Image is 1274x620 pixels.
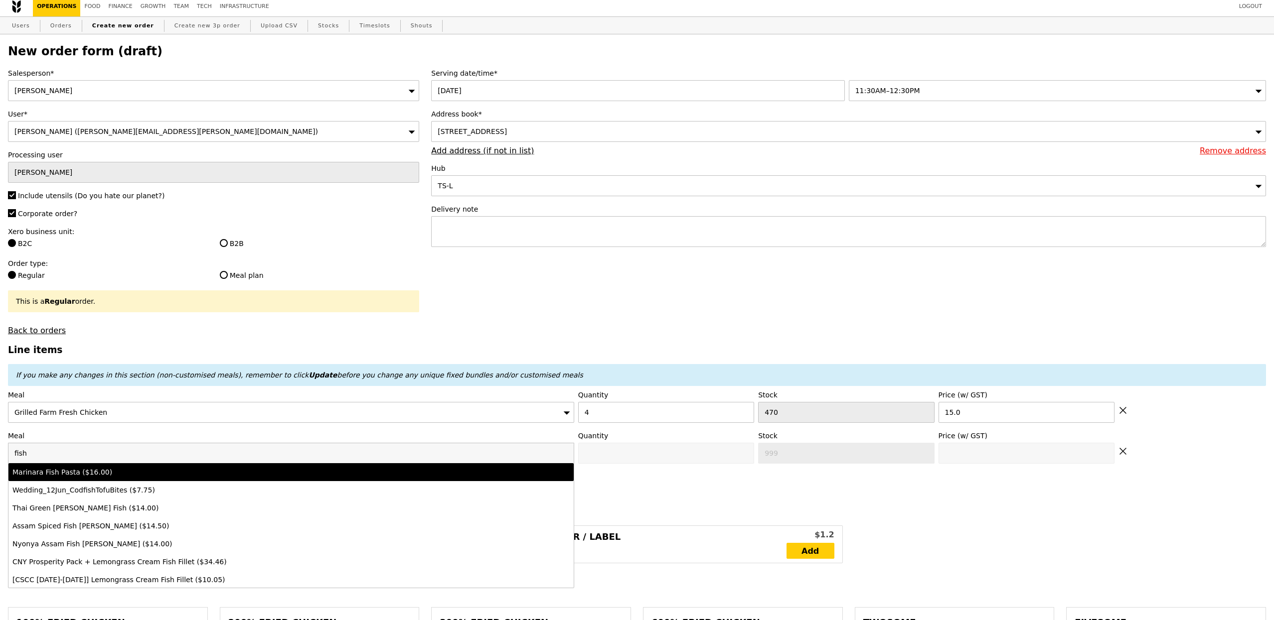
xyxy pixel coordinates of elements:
div: CNY Prosperity Pack + Lemongrass Cream Fish Fillet ($34.46) [12,557,430,567]
label: Meal [8,431,574,441]
span: [STREET_ADDRESS] [438,127,507,135]
label: Serving date/time* [431,68,1266,78]
b: Update [309,371,337,379]
label: Regular [8,270,208,280]
span: Include utensils (Do you hate our planet?) [18,192,164,200]
a: Orders [46,17,76,35]
label: B2B [220,239,420,248]
span: 11:30AM–12:30PM [855,87,920,95]
div: Marinara Fish Pasta ($16.00) [12,467,430,477]
label: Stock [758,431,934,441]
a: Users [8,17,34,35]
label: Salesperson* [8,68,419,78]
div: Nyonya Assam Fish [PERSON_NAME] ($14.00) [12,539,430,549]
span: TS-L [438,182,453,190]
input: B2B [220,239,228,247]
label: Price (w/ GST) [939,431,1115,441]
label: Processing user [8,150,419,160]
input: Serving date [431,80,844,101]
div: $1.2 [787,529,834,541]
input: Include utensils (Do you hate our planet?) [8,191,16,199]
a: Back to orders [8,326,66,335]
h3: Line items [8,345,1266,355]
label: Xero business unit: [8,227,419,237]
div: Assam Spiced Fish [PERSON_NAME] ($14.50) [12,521,430,531]
a: Upload CSV [257,17,302,35]
label: Hub [431,163,1266,173]
div: Wedding_12Jun_CodfishTofuBites ($7.75) [12,485,430,495]
label: Meal plan [220,270,420,280]
h2: New order form (draft) [8,44,1266,58]
label: B2C [8,239,208,248]
label: Price (w/ GST) [939,390,1115,400]
span: Grilled Farm Fresh Chicken [14,408,107,416]
a: Timeslots [355,17,394,35]
label: Delivery note [431,204,1266,214]
label: Quantity [578,390,754,400]
input: Meal plan [220,271,228,279]
label: Stock [758,390,934,400]
a: Add [787,543,834,559]
div: [Add on] Custom Sticker / Label [440,530,786,559]
label: Address book* [431,109,1266,119]
span: Corporate order? [18,210,77,218]
input: Corporate order? [8,209,16,217]
em: If you make any changes in this section (non-customised meals), remember to click before you chan... [16,371,583,379]
input: B2C [8,239,16,247]
div: Thai Green [PERSON_NAME] Fish ($14.00) [12,503,430,513]
label: Meal [8,390,574,400]
a: Shouts [407,17,437,35]
div: [CSCC [DATE]-[DATE]] Lemongrass Cream Fish Fillet ($10.05) [12,575,430,585]
span: [PERSON_NAME] ([PERSON_NAME][EMAIL_ADDRESS][PERSON_NAME][DOMAIN_NAME]) [14,127,318,135]
h4: Unique Fixed Bundles [8,492,1266,501]
a: Add address (if not in list) [431,146,534,155]
label: Order type: [8,258,419,268]
span: [PERSON_NAME] [14,87,72,95]
div: This is a order. [16,296,411,306]
label: Quantity [578,431,754,441]
b: Regular [44,297,75,305]
a: Create new 3p order [170,17,244,35]
a: Create new order [88,17,158,35]
label: User* [8,109,419,119]
input: Regular [8,271,16,279]
a: Remove address [1200,146,1266,155]
a: Stocks [314,17,343,35]
h4: Customised Meals [8,574,1266,583]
